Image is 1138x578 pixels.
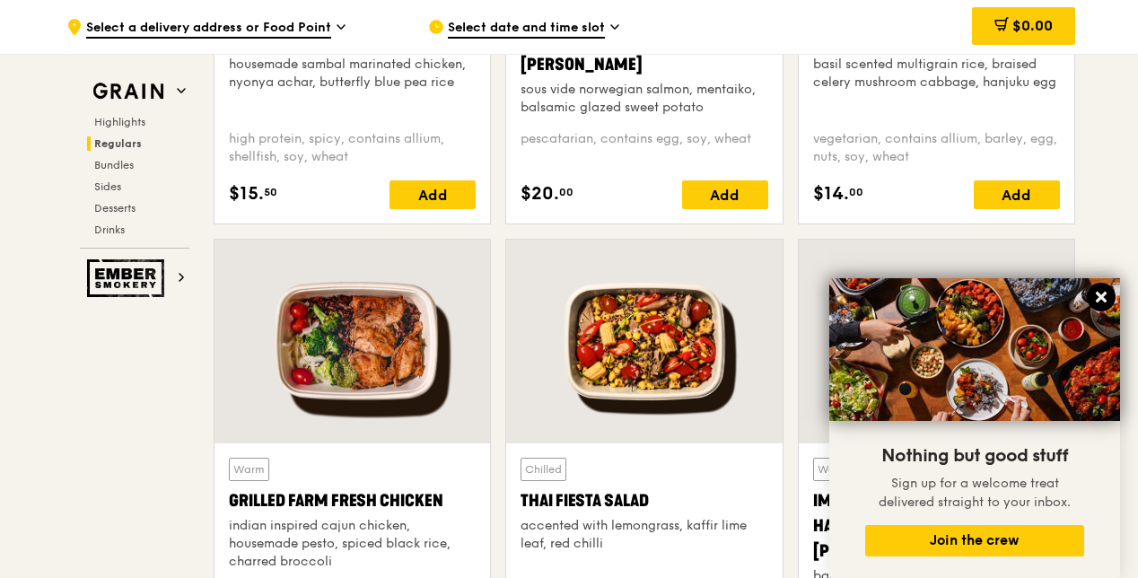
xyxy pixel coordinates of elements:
[813,130,1060,166] div: vegetarian, contains allium, barley, egg, nuts, soy, wheat
[521,517,767,553] div: accented with lemongrass, kaffir lime leaf, red chilli
[229,130,476,166] div: high protein, spicy, contains allium, shellfish, soy, wheat
[849,185,863,199] span: 00
[521,130,767,166] div: pescatarian, contains egg, soy, wheat
[1012,17,1053,34] span: $0.00
[229,517,476,571] div: indian inspired cajun chicken, housemade pesto, spiced black rice, charred broccoli
[881,445,1068,467] span: Nothing but good stuff
[87,75,170,108] img: Grain web logo
[94,202,136,215] span: Desserts
[390,180,476,209] div: Add
[813,458,853,481] div: Warm
[87,259,170,297] img: Ember Smokery web logo
[94,159,134,171] span: Bundles
[229,488,476,513] div: Grilled Farm Fresh Chicken
[813,488,1060,564] div: Impossible Ground Beef Hamburg with Japanese [PERSON_NAME]
[1087,283,1116,311] button: Close
[94,223,125,236] span: Drinks
[813,180,849,207] span: $14.
[879,476,1071,510] span: Sign up for a welcome treat delivered straight to your inbox.
[229,56,476,92] div: housemade sambal marinated chicken, nyonya achar, butterfly blue pea rice
[521,458,566,481] div: Chilled
[229,180,264,207] span: $15.
[86,19,331,39] span: Select a delivery address or Food Point
[829,278,1120,421] img: DSC07876-Edit02-Large.jpeg
[229,458,269,481] div: Warm
[813,56,1060,92] div: basil scented multigrain rice, braised celery mushroom cabbage, hanjuku egg
[521,488,767,513] div: Thai Fiesta Salad
[521,81,767,117] div: sous vide norwegian salmon, mentaiko, balsamic glazed sweet potato
[94,137,142,150] span: Regulars
[94,116,145,128] span: Highlights
[559,185,573,199] span: 00
[974,180,1060,209] div: Add
[682,180,768,209] div: Add
[448,19,605,39] span: Select date and time slot
[521,180,559,207] span: $20.
[264,185,277,199] span: 50
[865,525,1084,556] button: Join the crew
[94,180,121,193] span: Sides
